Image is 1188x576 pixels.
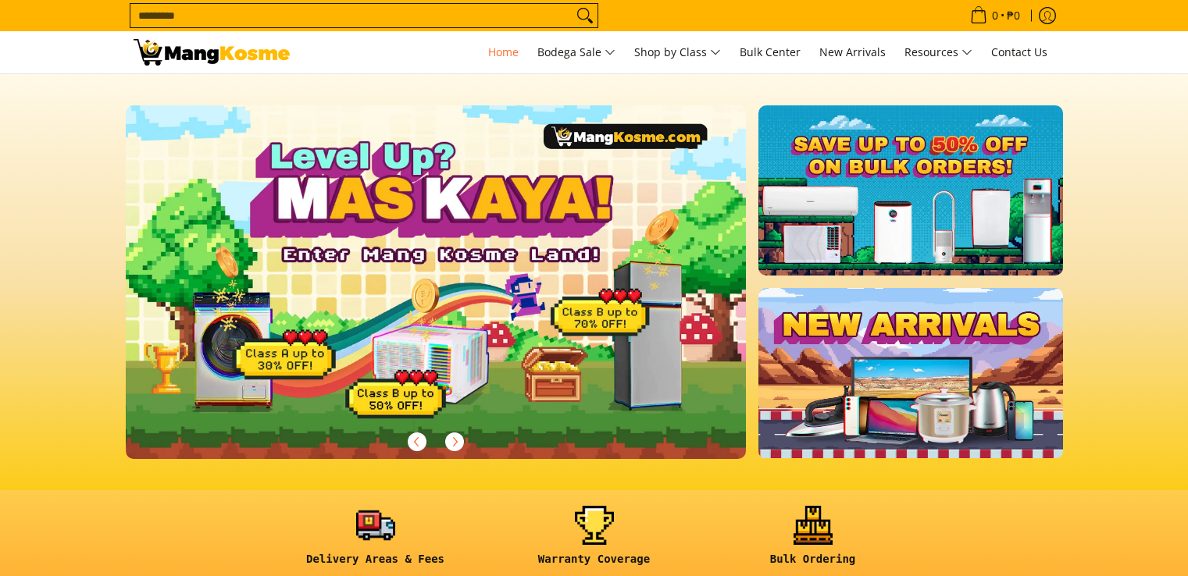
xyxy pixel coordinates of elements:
a: Bodega Sale [530,31,623,73]
a: Home [480,31,526,73]
span: • [965,7,1025,24]
a: Contact Us [983,31,1055,73]
a: New Arrivals [812,31,894,73]
span: 0 [990,10,1001,21]
img: Mang Kosme: Your Home Appliances Warehouse Sale Partner! [134,39,290,66]
span: Shop by Class [634,43,721,62]
span: Resources [904,43,972,62]
img: Gaming desktop banner [126,105,747,459]
a: Bulk Center [732,31,808,73]
span: Home [488,44,519,59]
span: New Arrivals [819,44,886,59]
span: Bulk Center [740,44,801,59]
button: Search [573,4,598,27]
nav: Main Menu [305,31,1055,73]
button: Previous [400,425,434,459]
span: Contact Us [991,44,1047,59]
span: Bodega Sale [537,43,615,62]
a: Resources [897,31,980,73]
button: Next [437,425,472,459]
span: ₱0 [1004,10,1022,21]
a: Shop by Class [626,31,729,73]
